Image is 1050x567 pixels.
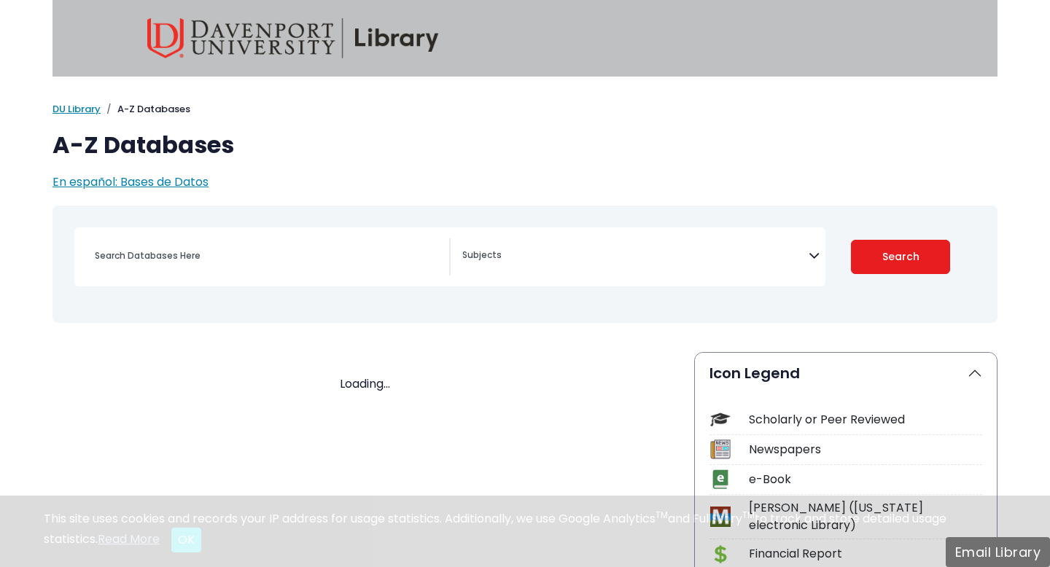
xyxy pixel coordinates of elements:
input: Search database by title or keyword [86,245,449,266]
sup: TM [742,509,755,521]
a: En español: Bases de Datos [52,173,209,190]
div: e-Book [749,471,982,488]
button: Submit for Search Results [851,240,951,274]
textarea: Search [462,251,809,262]
nav: Search filters [52,206,997,323]
img: Davenport University Library [147,18,439,58]
img: Icon Scholarly or Peer Reviewed [710,410,730,429]
li: A-Z Databases [101,102,190,117]
nav: breadcrumb [52,102,997,117]
a: DU Library [52,102,101,116]
div: This site uses cookies and records your IP address for usage statistics. Additionally, we use Goo... [44,510,1006,552]
div: Newspapers [749,441,982,458]
button: Close [171,528,201,552]
h1: A-Z Databases [52,131,997,159]
a: Read More [98,531,160,547]
div: Loading... [52,375,677,393]
sup: TM [656,509,668,521]
img: Icon e-Book [710,469,730,489]
button: Icon Legend [695,353,997,394]
img: Icon Newspapers [710,439,730,459]
div: Scholarly or Peer Reviewed [749,411,982,429]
